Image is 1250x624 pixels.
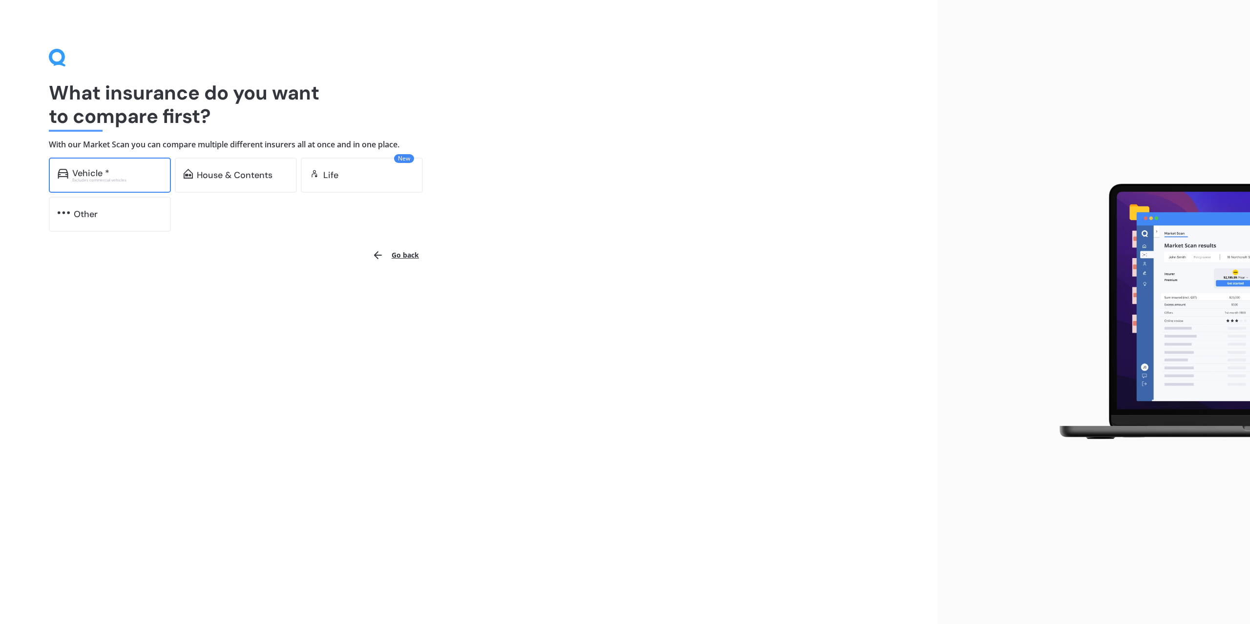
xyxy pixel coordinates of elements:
[310,169,319,179] img: life.f720d6a2d7cdcd3ad642.svg
[74,209,98,219] div: Other
[72,168,109,178] div: Vehicle *
[394,154,414,163] span: New
[49,140,889,150] h4: With our Market Scan you can compare multiple different insurers all at once and in one place.
[72,178,162,182] div: Excludes commercial vehicles
[184,169,193,179] img: home-and-contents.b802091223b8502ef2dd.svg
[1045,178,1250,446] img: laptop.webp
[49,81,889,128] h1: What insurance do you want to compare first?
[366,243,425,267] button: Go back
[197,170,272,180] div: House & Contents
[58,169,68,179] img: car.f15378c7a67c060ca3f3.svg
[323,170,338,180] div: Life
[58,208,70,218] img: other.81dba5aafe580aa69f38.svg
